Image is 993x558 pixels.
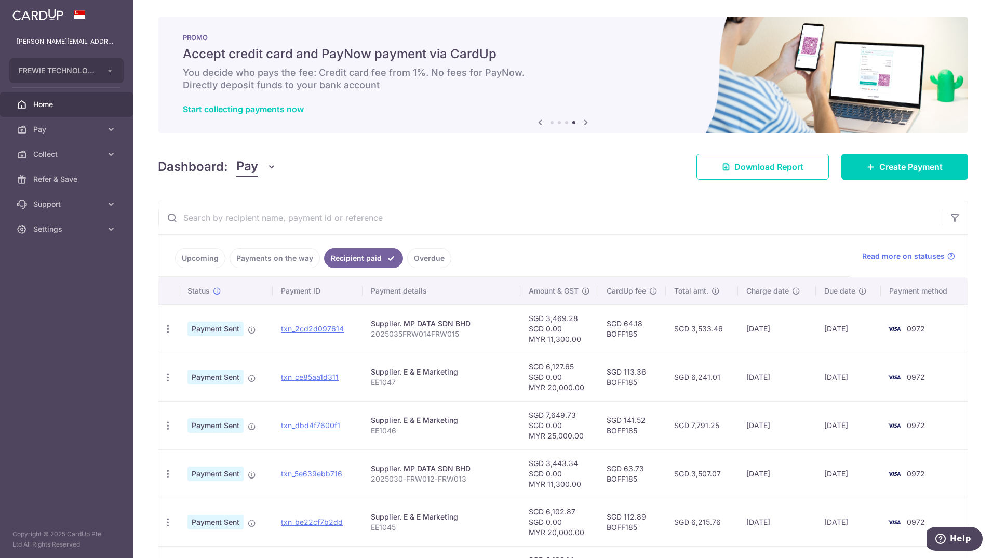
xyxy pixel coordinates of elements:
td: [DATE] [738,401,816,449]
span: Collect [33,149,102,160]
img: Bank Card [884,323,905,335]
td: SGD 3,469.28 SGD 0.00 MYR 11,300.00 [520,304,598,353]
span: Support [33,199,102,209]
td: SGD 3,533.46 [666,304,738,353]
td: SGD 6,102.87 SGD 0.00 MYR 20,000.00 [520,498,598,546]
a: txn_2cd2d097614 [281,324,344,333]
span: Payment Sent [187,467,244,481]
button: FREWIE TECHNOLOGIES PTE. LTD. [9,58,124,83]
span: Create Payment [879,161,943,173]
div: Supplier. MP DATA SDN BHD [371,318,513,329]
img: Bank Card [884,516,905,528]
button: Pay [236,157,276,177]
span: Payment Sent [187,322,244,336]
td: SGD 6,215.76 [666,498,738,546]
td: SGD 63.73 BOFF185 [598,449,666,498]
td: [DATE] [816,498,881,546]
a: txn_5e639ebb716 [281,469,342,478]
span: Payment Sent [187,515,244,529]
p: EE1046 [371,426,513,436]
td: SGD 3,507.07 [666,449,738,498]
span: Charge date [746,286,789,296]
td: SGD 6,127.65 SGD 0.00 MYR 20,000.00 [520,353,598,401]
a: Create Payment [841,154,968,180]
h4: Dashboard: [158,157,228,176]
a: Start collecting payments now [183,104,304,114]
th: Payment ID [273,277,363,304]
td: [DATE] [816,353,881,401]
span: Download Report [734,161,803,173]
div: Supplier. E & E Marketing [371,415,513,426]
p: 2025035FRW014FRW015 [371,329,513,339]
div: Supplier. E & E Marketing [371,367,513,377]
a: Recipient paid [324,248,403,268]
td: [DATE] [816,401,881,449]
td: SGD 7,649.73 SGD 0.00 MYR 25,000.00 [520,401,598,449]
td: SGD 113.36 BOFF185 [598,353,666,401]
td: SGD 6,241.01 [666,353,738,401]
p: EE1045 [371,522,513,533]
h6: You decide who pays the fee: Credit card fee from 1%. No fees for PayNow. Directly deposit funds ... [183,67,943,91]
img: paynow Banner [158,17,968,133]
span: Settings [33,224,102,234]
span: Pay [236,157,258,177]
td: [DATE] [738,353,816,401]
td: SGD 141.52 BOFF185 [598,401,666,449]
span: 0972 [907,421,925,430]
span: Amount & GST [529,286,579,296]
span: Total amt. [674,286,708,296]
img: CardUp [12,8,63,21]
td: [DATE] [738,304,816,353]
p: 2025030-FRW012-FRW013 [371,474,513,484]
a: txn_ce85aa1d311 [281,373,339,381]
span: Due date [824,286,855,296]
span: Read more on statuses [862,251,945,261]
a: txn_be22cf7b2dd [281,517,343,526]
td: [DATE] [816,304,881,353]
span: 0972 [907,324,925,333]
span: Home [33,99,102,110]
img: Bank Card [884,419,905,432]
p: PROMO [183,33,943,42]
a: Upcoming [175,248,225,268]
div: Supplier. MP DATA SDN BHD [371,463,513,474]
td: SGD 112.89 BOFF185 [598,498,666,546]
a: Read more on statuses [862,251,955,261]
span: CardUp fee [607,286,646,296]
span: 0972 [907,469,925,478]
th: Payment method [881,277,968,304]
p: [PERSON_NAME][EMAIL_ADDRESS][DOMAIN_NAME] [17,36,116,47]
td: SGD 7,791.25 [666,401,738,449]
td: SGD 3,443.34 SGD 0.00 MYR 11,300.00 [520,449,598,498]
img: Bank Card [884,468,905,480]
a: Payments on the way [230,248,320,268]
a: Overdue [407,248,451,268]
td: [DATE] [738,498,816,546]
div: Supplier. E & E Marketing [371,512,513,522]
span: FREWIE TECHNOLOGIES PTE. LTD. [19,65,96,76]
span: 0972 [907,373,925,381]
td: [DATE] [738,449,816,498]
p: EE1047 [371,377,513,388]
iframe: Opens a widget where you can find more information [927,527,983,553]
span: Status [187,286,210,296]
span: 0972 [907,517,925,526]
input: Search by recipient name, payment id or reference [158,201,943,234]
a: txn_dbd4f7600f1 [281,421,340,430]
td: SGD 64.18 BOFF185 [598,304,666,353]
img: Bank Card [884,371,905,383]
td: [DATE] [816,449,881,498]
span: Pay [33,124,102,135]
span: Payment Sent [187,418,244,433]
th: Payment details [363,277,521,304]
h5: Accept credit card and PayNow payment via CardUp [183,46,943,62]
a: Download Report [696,154,829,180]
span: Refer & Save [33,174,102,184]
span: Payment Sent [187,370,244,384]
